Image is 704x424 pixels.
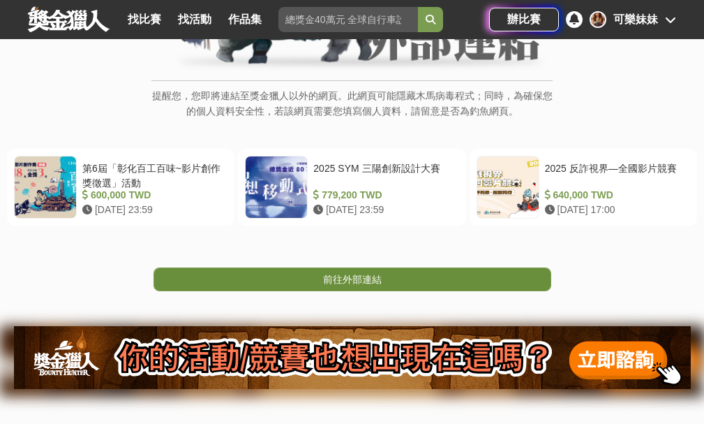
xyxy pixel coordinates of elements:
[470,149,697,226] a: 2025 反詐視界—全國影片競賽 640,000 TWD [DATE] 17:00
[323,274,382,285] span: 前往外部連結
[313,161,453,188] div: 2025 SYM 三陽創新設計大賽
[313,188,453,203] div: 779,200 TWD
[153,268,551,291] a: 前往外部連結
[613,11,658,28] div: 可樂妹妹
[14,326,691,389] img: 905fc34d-8193-4fb2-a793-270a69788fd0.png
[172,10,217,29] a: 找活動
[82,188,222,203] div: 600,000 TWD
[122,10,167,29] a: 找比賽
[82,203,222,217] div: [DATE] 23:59
[591,13,605,27] img: Avatar
[489,8,559,31] a: 辦比賽
[223,10,267,29] a: 作品集
[545,161,684,188] div: 2025 反詐視界—全國影片競賽
[545,203,684,217] div: [DATE] 17:00
[278,7,418,32] input: 總獎金40萬元 全球自行車設計比賽
[151,88,553,133] p: 提醒您，您即將連結至獎金獵人以外的網頁。此網頁可能隱藏木馬病毒程式；同時，為確保您的個人資料安全性，若該網頁需要您填寫個人資料，請留意是否為釣魚網頁。
[238,149,465,226] a: 2025 SYM 三陽創新設計大賽 779,200 TWD [DATE] 23:59
[7,149,234,226] a: 第6屆「彰化百工百味~影片創作獎徵選」活動 600,000 TWD [DATE] 23:59
[313,203,453,217] div: [DATE] 23:59
[545,188,684,203] div: 640,000 TWD
[82,161,222,188] div: 第6屆「彰化百工百味~影片創作獎徵選」活動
